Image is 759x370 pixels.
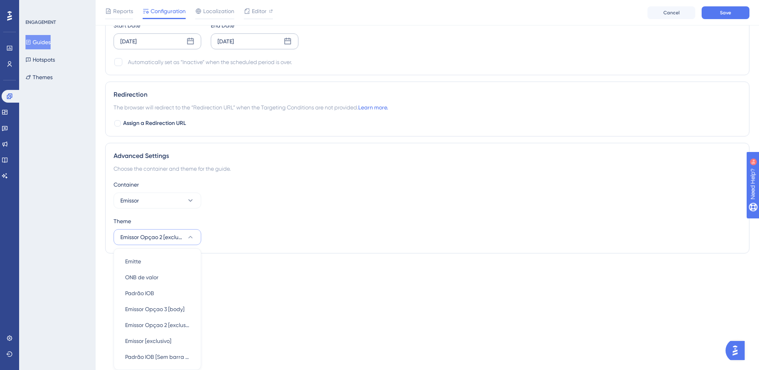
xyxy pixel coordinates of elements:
[114,193,201,208] button: Emissor
[203,6,234,16] span: Localization
[114,229,201,245] button: Emissor Opçao 2 [exclusivo]
[151,6,186,16] span: Configuration
[114,164,741,173] div: Choose the container and theme for the guide.
[125,304,184,314] span: Emissor Opçao 3 [body]
[120,196,139,205] span: Emissor
[647,6,695,19] button: Cancel
[113,6,133,16] span: Reports
[125,320,190,330] span: Emissor Opçao 2 [exclusivo]
[211,21,298,30] div: End Date
[119,333,196,349] button: Emissor [exclusivo]
[119,269,196,285] button: ONB de valor
[119,301,196,317] button: Emissor Opçao 3 [body]
[358,104,388,111] a: Learn more.
[726,339,749,362] iframe: UserGuiding AI Assistant Launcher
[720,10,731,16] span: Save
[123,119,186,128] span: Assign a Redirection URL
[119,285,196,301] button: Padrão IOB
[19,2,50,12] span: Need Help?
[702,6,749,19] button: Save
[114,216,741,226] div: Theme
[114,103,388,112] span: The browser will redirect to the “Redirection URL” when the Targeting Conditions are not provided.
[25,19,56,25] div: ENGAGEMENT
[114,151,741,161] div: Advanced Settings
[54,4,59,10] div: 9+
[114,21,201,30] div: Start Date
[663,10,680,16] span: Cancel
[119,253,196,269] button: Emitte
[128,57,292,67] div: Automatically set as “Inactive” when the scheduled period is over.
[119,349,196,365] button: Padrão IOB [Sem barra de progresso]
[25,53,55,67] button: Hotspots
[25,70,53,84] button: Themes
[120,37,137,46] div: [DATE]
[114,180,741,189] div: Container
[114,90,741,99] div: Redirection
[252,6,267,16] span: Editor
[125,288,154,298] span: Padrão IOB
[125,273,159,282] span: ONB de valor
[119,317,196,333] button: Emissor Opçao 2 [exclusivo]
[125,257,141,266] span: Emitte
[25,35,51,49] button: Guides
[125,352,190,362] span: Padrão IOB [Sem barra de progresso]
[120,232,183,242] span: Emissor Opçao 2 [exclusivo]
[125,336,171,346] span: Emissor [exclusivo]
[218,37,234,46] div: [DATE]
